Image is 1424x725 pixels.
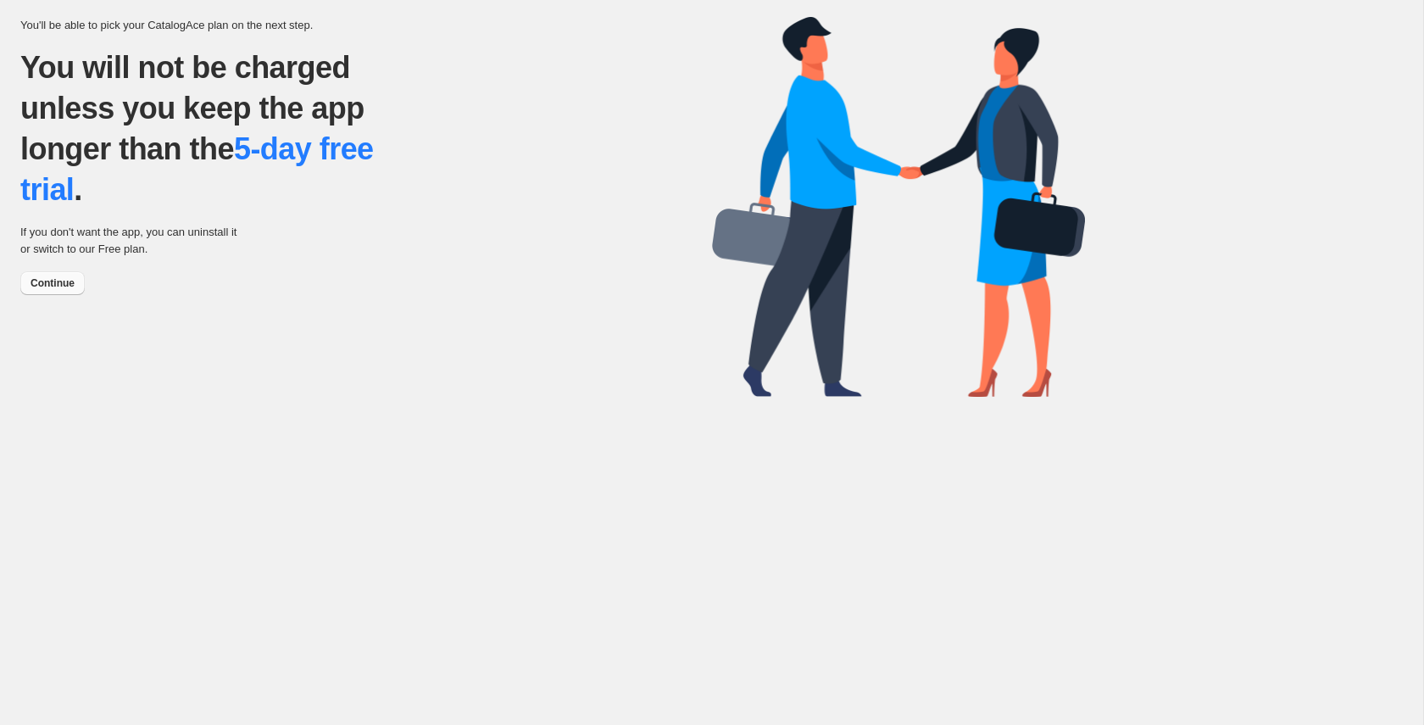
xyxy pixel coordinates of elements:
span: Continue [31,276,75,290]
p: You will not be charged unless you keep the app longer than the . [20,47,419,210]
p: You'll be able to pick your CatalogAce plan on the next step. [20,17,712,34]
img: trial [712,17,1085,397]
p: If you don't want the app, you can uninstall it or switch to our Free plan. [20,224,245,258]
button: Continue [20,271,85,295]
